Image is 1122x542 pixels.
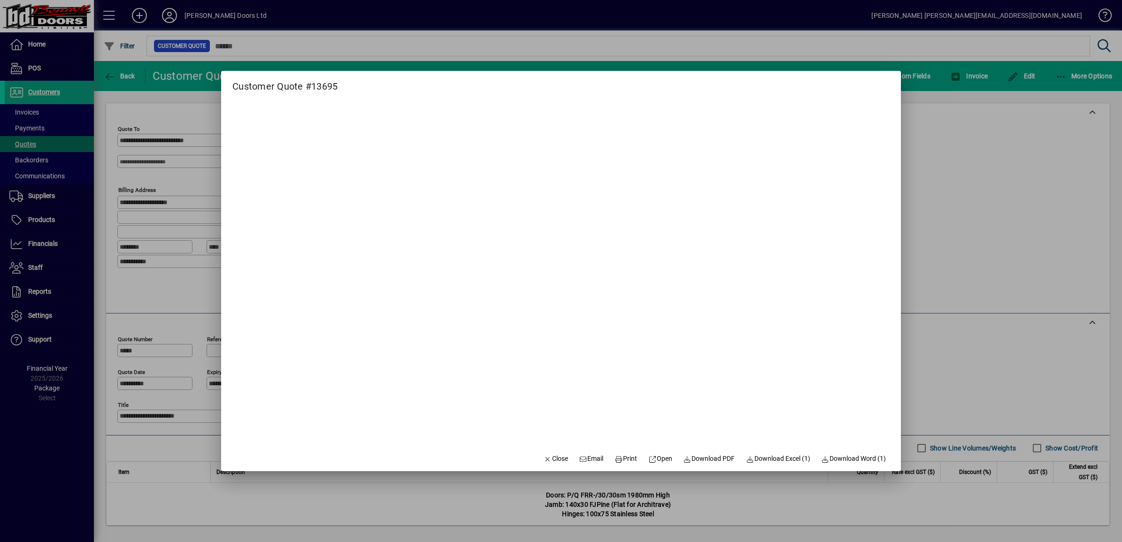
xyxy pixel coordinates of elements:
[818,450,890,467] button: Download Word (1)
[645,450,676,467] a: Open
[579,454,604,464] span: Email
[611,450,641,467] button: Print
[680,450,739,467] a: Download PDF
[544,454,568,464] span: Close
[822,454,886,464] span: Download Word (1)
[540,450,572,467] button: Close
[648,454,672,464] span: Open
[221,71,349,94] h2: Customer Quote #13695
[746,454,810,464] span: Download Excel (1)
[684,454,735,464] span: Download PDF
[576,450,607,467] button: Email
[615,454,637,464] span: Print
[742,450,814,467] button: Download Excel (1)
